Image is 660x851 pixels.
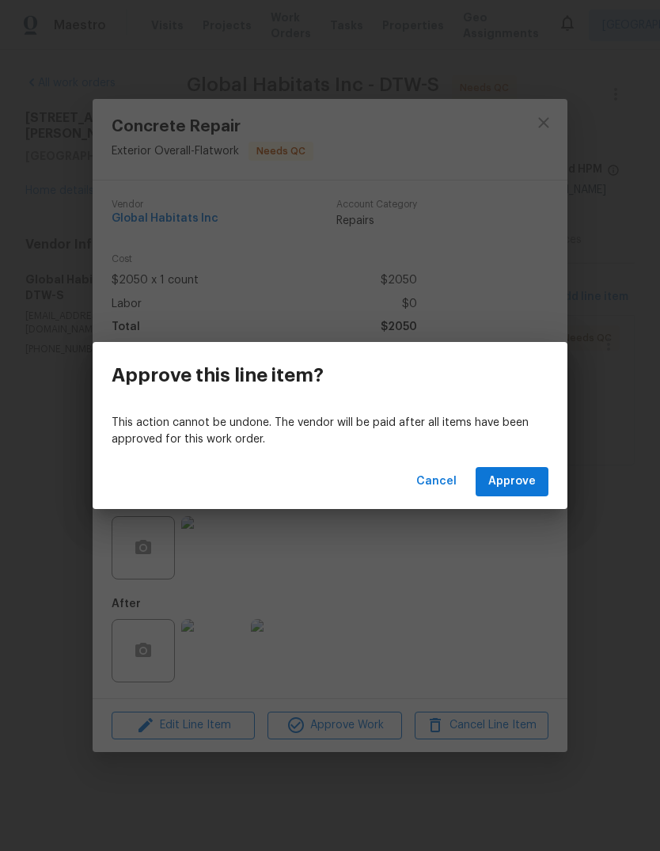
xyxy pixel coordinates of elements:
h3: Approve this line item? [112,364,324,386]
span: Cancel [416,472,457,492]
p: This action cannot be undone. The vendor will be paid after all items have been approved for this... [112,415,548,448]
button: Approve [476,467,548,496]
button: Cancel [410,467,463,496]
span: Approve [488,472,536,492]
